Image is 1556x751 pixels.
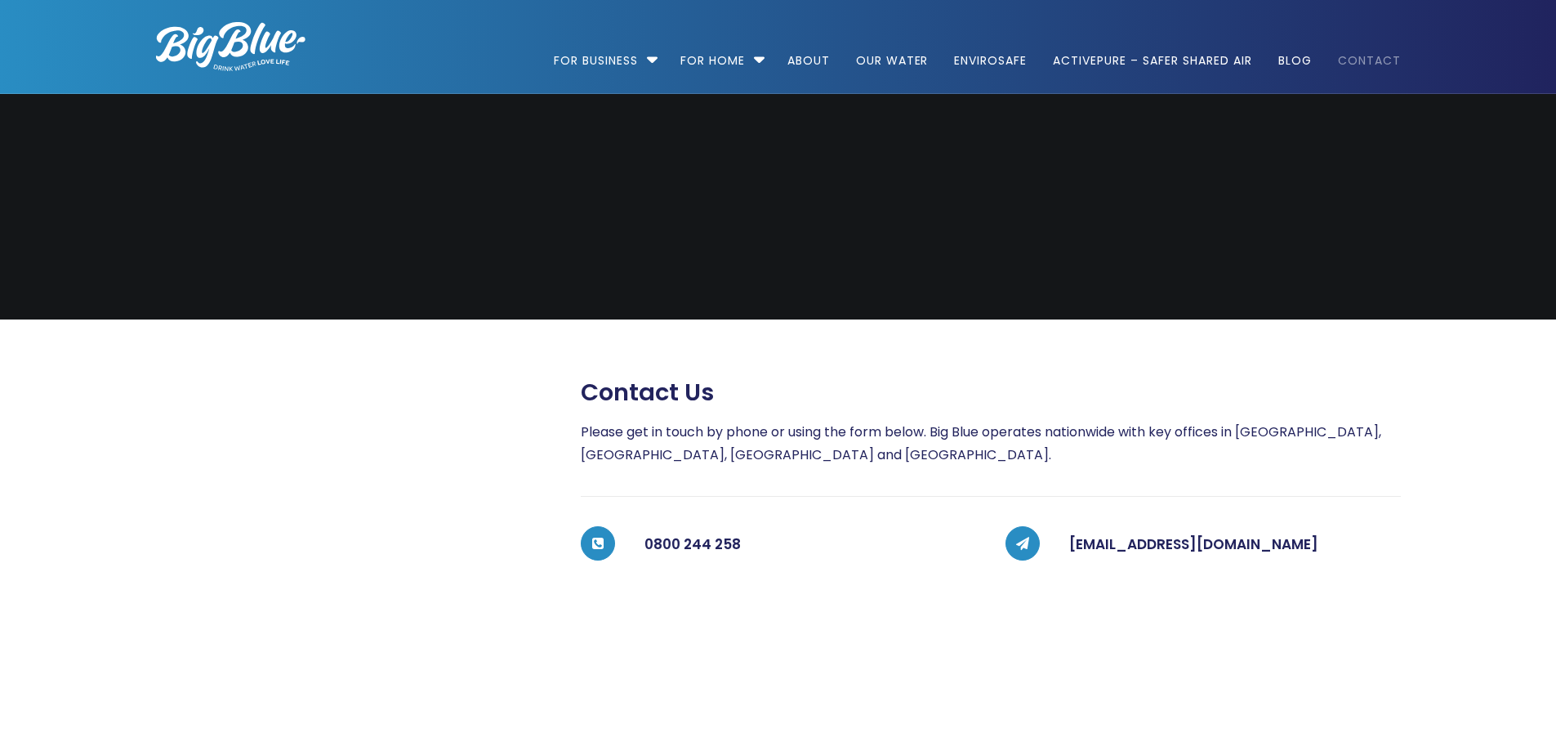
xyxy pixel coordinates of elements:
span: Contact us [581,378,714,407]
a: [EMAIL_ADDRESS][DOMAIN_NAME] [1069,534,1318,554]
p: Please get in touch by phone or using the form below. Big Blue operates nationwide with key offic... [581,421,1401,467]
img: logo [156,22,305,71]
h5: 0800 244 258 [644,528,976,561]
